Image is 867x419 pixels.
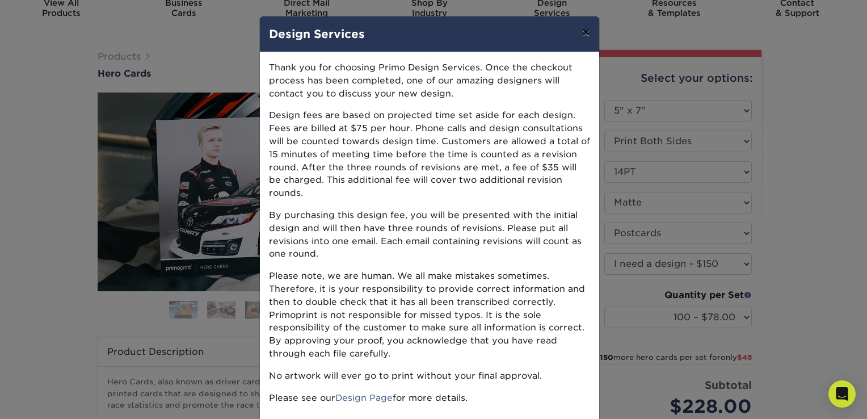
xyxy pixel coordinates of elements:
p: By purchasing this design fee, you will be presented with the initial design and will then have t... [269,209,590,261]
p: Design fees are based on projected time set aside for each design. Fees are billed at $75 per hou... [269,109,590,200]
p: Thank you for choosing Primo Design Services. Once the checkout process has been completed, one o... [269,61,590,100]
div: Open Intercom Messenger [828,380,856,408]
button: × [573,16,599,48]
p: Please see our for more details. [269,392,590,405]
h4: Design Services [269,26,590,43]
p: Please note, we are human. We all make mistakes sometimes. Therefore, it is your responsibility t... [269,270,590,361]
a: Design Page [335,392,393,403]
p: No artwork will ever go to print without your final approval. [269,370,590,383]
